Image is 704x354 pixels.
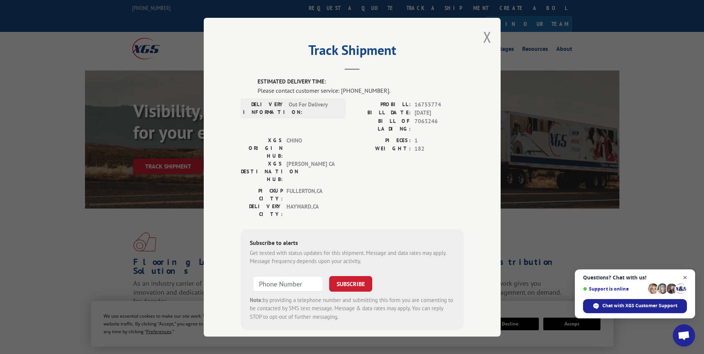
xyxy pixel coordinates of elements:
label: WEIGHT: [352,145,411,153]
span: 16755774 [415,100,464,109]
div: Get texted with status updates for this shipment. Message and data rates may apply. Message frequ... [250,249,455,265]
input: Phone Number [253,276,323,291]
label: XGS ORIGIN HUB: [241,136,283,160]
span: FULLERTON , CA [286,187,337,202]
label: PROBILL: [352,100,411,109]
button: SUBSCRIBE [329,276,372,291]
div: by providing a telephone number and submitting this form you are consenting to be contacted by SM... [250,296,455,321]
label: PICKUP CITY: [241,187,283,202]
span: Out For Delivery [289,100,339,116]
strong: Note: [250,296,263,303]
div: Open chat [673,324,695,347]
span: [PERSON_NAME] CA [286,160,337,183]
span: Support is online [583,286,645,292]
label: DELIVERY INFORMATION: [243,100,285,116]
label: PIECES: [352,136,411,145]
button: Close modal [483,27,491,47]
span: Questions? Chat with us! [583,275,687,281]
span: HAYWARD , CA [286,202,337,218]
div: Please contact customer service: [PHONE_NUMBER]. [258,86,464,95]
label: BILL OF LADING: [352,117,411,132]
span: 182 [415,145,464,153]
span: 1 [415,136,464,145]
div: Subscribe to alerts [250,238,455,249]
label: XGS DESTINATION HUB: [241,160,283,183]
h2: Track Shipment [241,45,464,59]
span: Close chat [681,273,690,282]
label: DELIVERY CITY: [241,202,283,218]
span: 7063246 [415,117,464,132]
div: Chat with XGS Customer Support [583,299,687,313]
span: [DATE] [415,109,464,117]
span: CHINO [286,136,337,160]
label: BILL DATE: [352,109,411,117]
label: ESTIMATED DELIVERY TIME: [258,78,464,86]
span: Chat with XGS Customer Support [602,302,677,309]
